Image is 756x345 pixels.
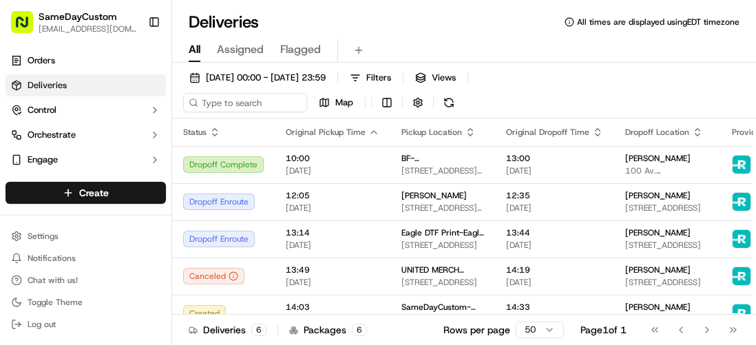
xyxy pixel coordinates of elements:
span: Log out [28,319,56,330]
a: Deliveries [6,74,166,96]
span: [STREET_ADDRESS][PERSON_NAME][PERSON_NAME] [401,202,484,213]
span: 12:05 [286,190,379,201]
span: BF-[GEOGRAPHIC_DATA] [401,153,484,164]
span: Filters [366,72,391,84]
span: [DATE] [506,277,603,288]
span: [DATE] [506,165,603,176]
span: Original Pickup Time [286,127,366,138]
button: Filters [344,68,397,87]
button: Engage [6,149,166,171]
span: 13:44 [506,227,603,238]
span: [PERSON_NAME] [625,302,691,313]
span: Toggle Theme [28,297,83,308]
span: [STREET_ADDRESS] [625,240,710,251]
span: 10:00 [286,153,379,164]
span: [DATE] [506,240,603,251]
span: Orders [28,54,55,67]
span: [STREET_ADDRESS] [401,277,484,288]
span: [STREET_ADDRESS] [625,277,710,288]
span: [PERSON_NAME] [625,264,691,275]
span: 14:33 [506,302,603,313]
button: Control [6,99,166,121]
button: [EMAIL_ADDRESS][DOMAIN_NAME] [39,23,137,34]
button: [DATE] 00:00 - [DATE] 23:59 [183,68,332,87]
button: Settings [6,227,166,246]
button: SameDayCustom[EMAIL_ADDRESS][DOMAIN_NAME] [6,6,143,39]
span: [DATE] [286,240,379,251]
button: Views [409,68,462,87]
span: [DATE] [286,277,379,288]
span: 14:19 [506,264,603,275]
button: Chat with us! [6,271,166,290]
span: [DATE] 00:00 - [DATE] 23:59 [206,72,326,84]
img: roadie-logo-v2.jpg [733,230,750,248]
div: Packages [289,323,367,337]
button: Notifications [6,249,166,268]
img: roadie-logo-v2.jpg [733,193,750,211]
span: 14:03 [286,302,379,313]
button: Toggle Theme [6,293,166,312]
span: [STREET_ADDRESS] [625,202,710,213]
button: Create [6,182,166,204]
p: Rows per page [443,323,510,337]
span: 100 Av. [GEOGRAPHIC_DATA], [GEOGRAPHIC_DATA] [625,165,710,176]
div: Deliveries [189,323,266,337]
span: [DATE] [286,165,379,176]
span: Engage [28,154,58,166]
span: Assigned [217,41,264,58]
span: Notifications [28,253,76,264]
span: [DATE] [506,202,603,213]
button: Log out [6,315,166,334]
span: SameDayCustom-[GEOGRAPHIC_DATA] [401,302,484,313]
img: roadie-logo-v2.jpg [733,156,750,174]
div: 6 [352,324,367,336]
button: Canceled [183,268,244,284]
span: Eagle DTF Print-Eagle DTF Print [401,227,484,238]
span: Pickup Location [401,127,462,138]
span: Views [432,72,456,84]
span: [DATE] [286,202,379,213]
button: Map [313,93,359,112]
button: Orchestrate [6,124,166,146]
div: 6 [251,324,266,336]
span: Map [335,96,353,109]
div: Page 1 of 1 [580,323,627,337]
img: roadie-logo-v2.jpg [733,267,750,285]
span: [PERSON_NAME] [401,190,467,201]
span: 13:00 [506,153,603,164]
button: Refresh [439,93,459,112]
span: 13:49 [286,264,379,275]
span: Create [79,186,109,200]
span: Status [183,127,207,138]
span: Flagged [280,41,321,58]
span: [PERSON_NAME] [625,227,691,238]
span: UNITED MERCH SUPPLY LLC-United Merch Supply [401,264,484,275]
span: Original Dropoff Time [506,127,589,138]
span: Control [28,104,56,116]
h1: Deliveries [189,11,259,33]
a: Orders [6,50,166,72]
span: [PERSON_NAME] [625,190,691,201]
span: Settings [28,231,59,242]
input: Type to search [183,93,307,112]
span: 13:14 [286,227,379,238]
span: [STREET_ADDRESS][US_STATE] [401,165,484,176]
span: All [189,41,200,58]
span: Chat with us! [28,275,78,286]
span: [PERSON_NAME] [625,153,691,164]
button: SameDayCustom [39,10,117,23]
span: Dropoff Location [625,127,689,138]
span: Deliveries [28,79,67,92]
span: [STREET_ADDRESS] [401,240,484,251]
img: roadie-logo-v2.jpg [733,304,750,322]
span: All times are displayed using EDT timezone [577,17,739,28]
span: Orchestrate [28,129,76,141]
span: 12:35 [506,190,603,201]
